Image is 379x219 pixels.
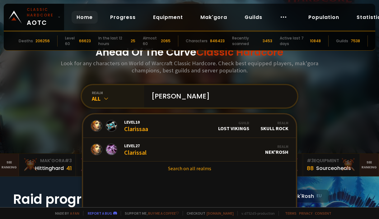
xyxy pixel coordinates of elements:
[310,38,321,44] div: 10848
[65,35,77,47] div: Level 60
[65,157,72,164] span: # 3
[121,211,179,216] span: Support me,
[72,11,98,24] a: Home
[360,154,379,176] a: Seeranking
[196,45,283,59] span: Classic Hardcore
[186,38,208,44] div: Characters
[307,157,314,164] span: # 3
[237,211,275,216] span: v. d752d5 - production
[263,38,272,44] div: 3453
[207,211,234,216] a: [DOMAIN_NAME]
[76,154,133,176] a: Mak'Gora#2Rivench100
[265,144,288,155] div: Nek'Rosh
[4,4,64,30] a: Classic HardcoreAOTC
[143,35,158,47] div: Almost 60
[83,162,296,175] a: Search on all realms
[195,11,232,24] a: Mak'gora
[161,38,171,44] div: 2065
[307,164,314,172] div: 88
[70,211,79,216] a: a fan
[303,154,360,176] a: #3Equipment88Sourceoheals
[79,38,91,44] div: 66623
[280,35,307,47] div: Active last 7 days
[105,11,141,24] a: Progress
[265,144,288,149] div: Realm
[27,7,55,18] small: Classic Hardcore
[13,189,138,209] h1: Raid progress
[92,95,144,102] div: All
[283,189,330,203] div: Nek'Rosh
[260,121,288,125] div: Realm
[96,45,283,60] h1: Ahead Of The Curve
[148,11,188,24] a: Equipment
[27,7,55,27] span: AOTC
[124,143,147,156] div: Clarissal
[58,60,321,74] h3: Look for any characters on World of Warcraft Classic Hardcore. Check best equipped players, mak'g...
[303,11,344,24] a: Population
[124,119,148,133] div: Clarissaa
[124,119,148,125] span: Level 10
[23,157,72,164] div: Mak'Gora
[83,114,296,138] a: Level10ClarissaaGuildLost VikingsRealmSkull Rock
[307,157,356,164] div: Equipment
[285,211,297,216] a: Terms
[19,38,33,44] div: Deaths
[218,121,249,131] div: Lost Vikings
[19,154,76,176] a: Mak'Gora#3Hittinghard41
[232,35,260,47] div: Recently scanned
[316,164,351,172] div: Sourceoheals
[88,211,112,216] a: Report a bug
[35,164,64,172] div: Hittinghard
[316,193,322,199] small: EU
[351,38,360,44] div: 7538
[98,35,128,47] div: In the last 12 hours
[131,38,135,44] div: 25
[260,121,288,131] div: Skull Rock
[83,138,296,162] a: Level27ClarissalRealmNek'Rosh
[92,90,144,95] div: realm
[299,211,312,216] a: Privacy
[35,38,50,44] div: 206256
[124,143,147,148] span: Level 27
[315,211,331,216] a: Consent
[183,211,234,216] span: Checkout
[218,121,249,125] div: Guild
[51,211,79,216] span: Made by
[148,211,179,216] a: Buy me a coffee
[240,11,267,24] a: Guilds
[210,38,225,44] div: 846423
[80,157,129,164] div: Mak'Gora
[148,85,290,107] input: Search a character...
[336,38,348,44] div: Guilds
[66,164,72,172] div: 41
